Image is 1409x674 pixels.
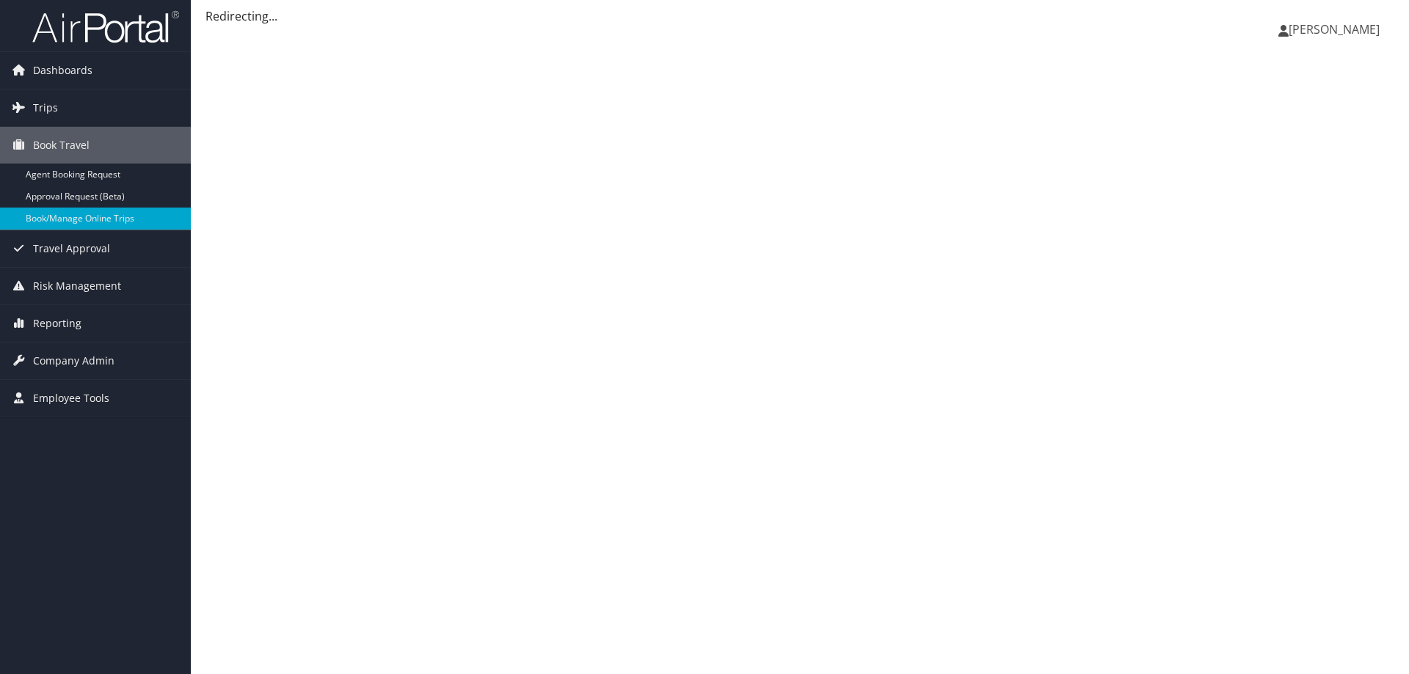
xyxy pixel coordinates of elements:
[1278,7,1394,51] a: [PERSON_NAME]
[33,52,92,89] span: Dashboards
[32,10,179,44] img: airportal-logo.png
[33,127,90,164] span: Book Travel
[33,268,121,304] span: Risk Management
[33,380,109,417] span: Employee Tools
[33,305,81,342] span: Reporting
[205,7,1394,25] div: Redirecting...
[1289,21,1380,37] span: [PERSON_NAME]
[33,89,58,126] span: Trips
[33,230,110,267] span: Travel Approval
[33,343,114,379] span: Company Admin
